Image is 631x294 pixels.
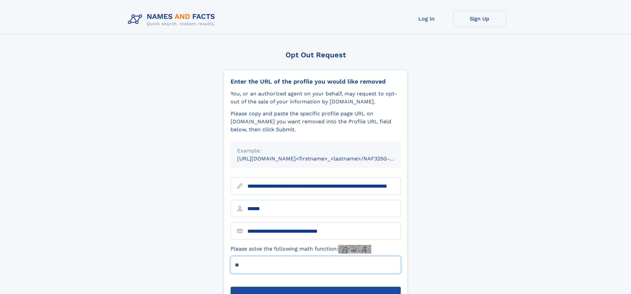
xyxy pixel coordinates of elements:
[400,11,453,27] a: Log In
[237,147,394,155] div: Example:
[231,245,371,254] label: Please solve the following math function:
[237,155,413,162] small: [URL][DOMAIN_NAME]<firstname>_<lastname>/NAF325G-xxxxxxxx
[231,78,401,85] div: Enter the URL of the profile you would like removed
[453,11,506,27] a: Sign Up
[231,90,401,106] div: You, or an authorized agent on your behalf, may request to opt-out of the sale of your informatio...
[231,110,401,134] div: Please copy and paste the specific profile page URL on [DOMAIN_NAME] you want removed into the Pr...
[224,51,408,59] div: Opt Out Request
[125,11,221,29] img: Logo Names and Facts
